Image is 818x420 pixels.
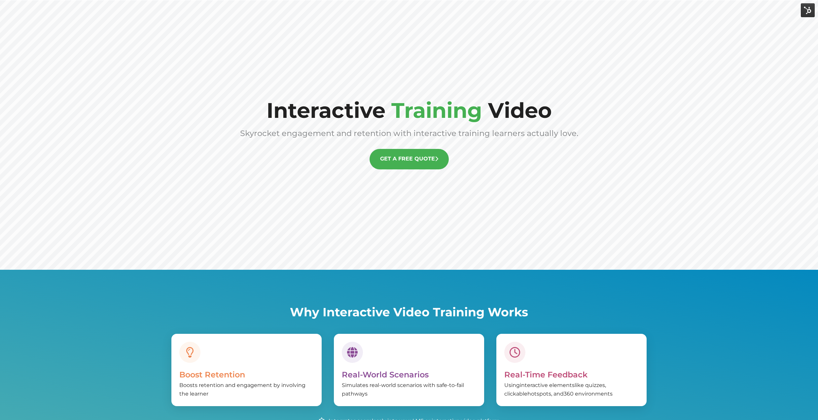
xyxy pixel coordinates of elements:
[391,97,482,123] span: Training
[801,3,815,17] img: HubSpot Tools Menu Toggle
[342,370,429,379] span: Real-World Scenarios
[564,391,613,397] span: 360 environments
[370,149,449,169] a: GET A FREE QUOTE
[527,391,564,397] span: hotspots, and
[342,382,464,397] span: Simulates real-world scenarios with safe-to-fail pathways
[520,382,575,388] span: interactive elements
[267,97,385,123] span: Interactive
[504,382,520,388] span: Using
[179,382,305,397] span: Boosts retention and engagement by involving the learner
[240,128,578,138] span: Skyrocket engagement and retention with interactive training learners actually love.
[290,305,528,319] span: Why Interactive Video Training Works
[504,370,587,379] span: Real-Time Feedback
[504,382,606,397] span: like quizzes, clickable
[179,370,245,379] span: Boost Retention
[488,97,552,123] span: Video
